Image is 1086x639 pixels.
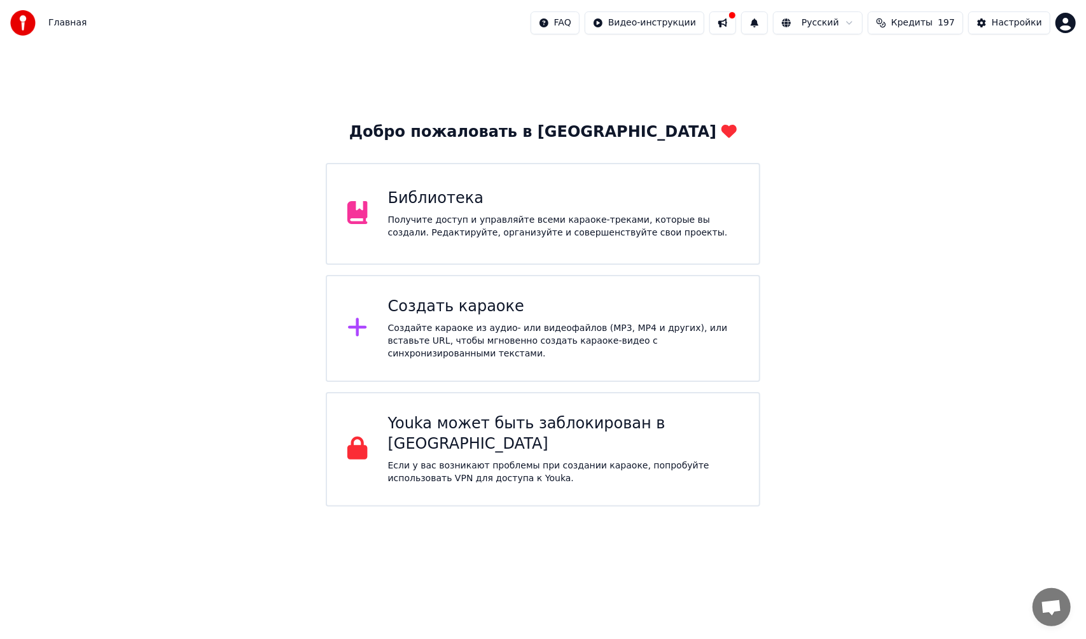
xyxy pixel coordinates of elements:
[388,297,739,317] div: Создать караоке
[968,11,1050,34] button: Настройки
[48,17,87,29] span: Главная
[349,122,737,143] div: Добро пожаловать в [GEOGRAPHIC_DATA]
[10,10,36,36] img: youka
[992,17,1042,29] div: Настройки
[938,17,955,29] span: 197
[585,11,704,34] button: Видео-инструкции
[388,188,739,209] div: Библиотека
[891,17,933,29] span: Кредиты
[48,17,87,29] nav: breadcrumb
[531,11,580,34] button: FAQ
[388,460,739,485] p: Если у вас возникают проблемы при создании караоке, попробуйте использовать VPN для доступа к Youka.
[388,322,739,360] div: Создайте караоке из аудио- или видеофайлов (MP3, MP4 и других), или вставьте URL, чтобы мгновенно...
[1033,588,1071,626] div: Открытый чат
[388,414,739,454] div: Youka может быть заблокирован в [GEOGRAPHIC_DATA]
[388,214,739,239] div: Получите доступ и управляйте всеми караоке-треками, которые вы создали. Редактируйте, организуйте...
[868,11,963,34] button: Кредиты197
